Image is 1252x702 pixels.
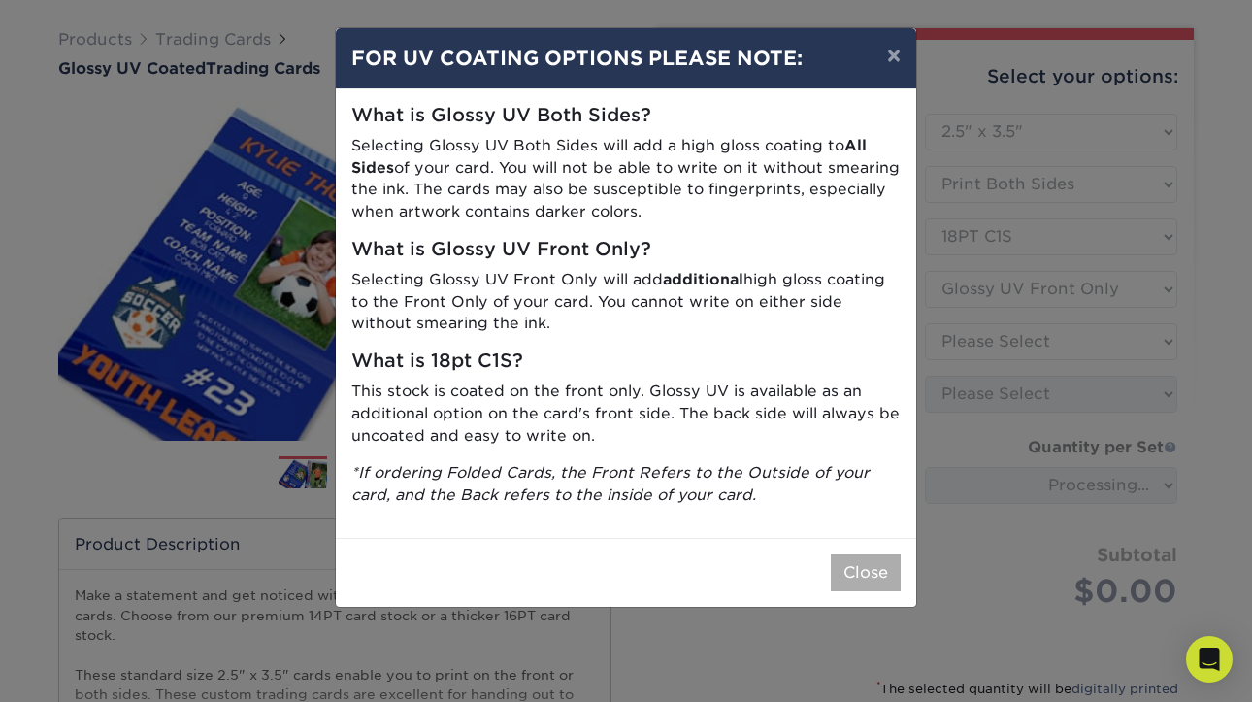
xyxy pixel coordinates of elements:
[872,28,916,83] button: ×
[351,351,901,373] h5: What is 18pt C1S?
[351,136,867,177] strong: All Sides
[351,269,901,335] p: Selecting Glossy UV Front Only will add high gloss coating to the Front Only of your card. You ca...
[351,135,901,223] p: Selecting Glossy UV Both Sides will add a high gloss coating to of your card. You will not be abl...
[351,463,870,504] i: *If ordering Folded Cards, the Front Refers to the Outside of your card, and the Back refers to t...
[1186,636,1233,683] div: Open Intercom Messenger
[351,239,901,261] h5: What is Glossy UV Front Only?
[351,105,901,127] h5: What is Glossy UV Both Sides?
[831,554,901,591] button: Close
[351,381,901,447] p: This stock is coated on the front only. Glossy UV is available as an additional option on the car...
[351,44,901,73] h4: FOR UV COATING OPTIONS PLEASE NOTE:
[663,270,743,288] strong: additional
